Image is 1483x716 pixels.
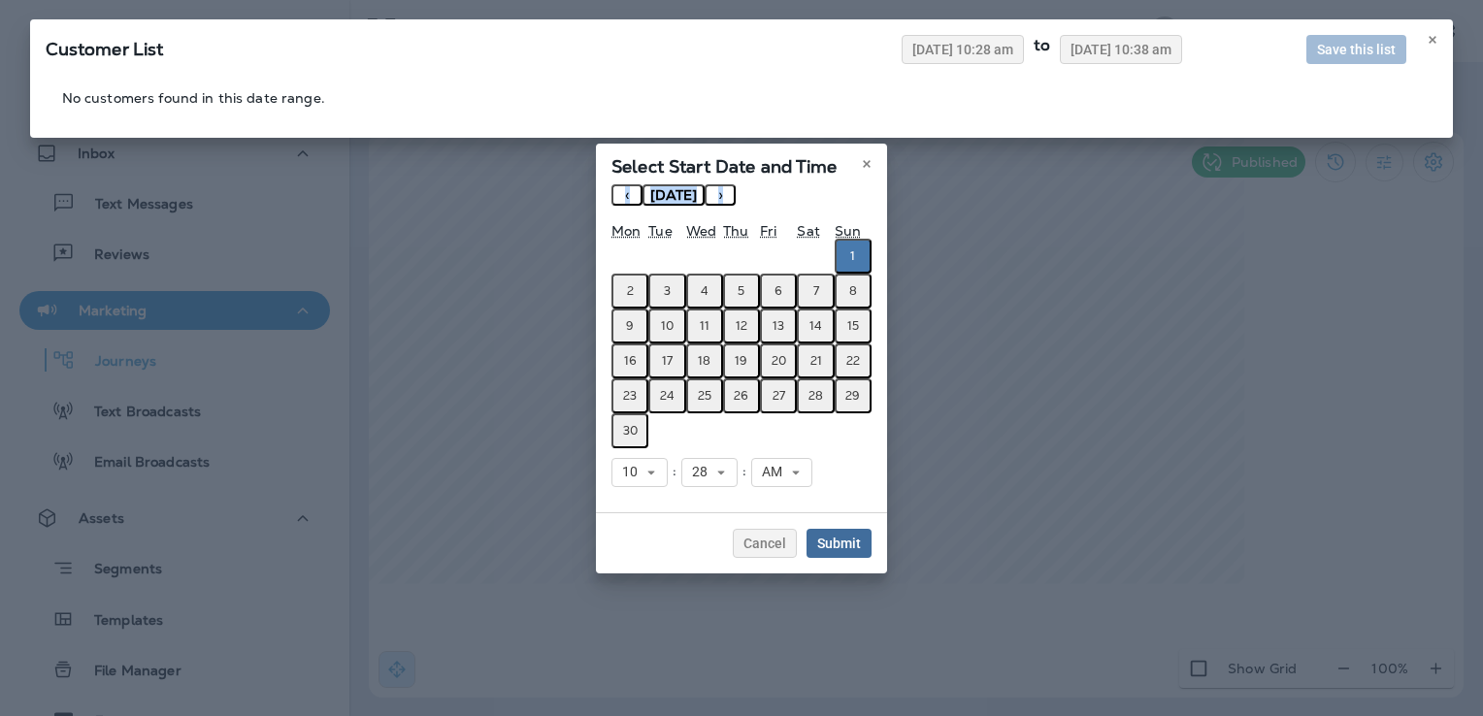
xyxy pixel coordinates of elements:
[622,464,645,480] span: 10
[611,309,648,343] button: June 9, 2025
[723,309,760,343] button: June 12, 2025
[846,353,860,369] abbr: June 22, 2025
[738,458,751,487] div: :
[623,388,637,404] abbr: June 23, 2025
[835,378,872,413] button: June 29, 2025
[738,283,744,299] abbr: June 5, 2025
[773,318,784,334] abbr: June 13, 2025
[733,529,797,558] button: Cancel
[611,343,648,378] button: June 16, 2025
[774,283,782,299] abbr: June 6, 2025
[623,423,638,439] abbr: June 30, 2025
[686,274,723,309] button: June 4, 2025
[611,413,648,448] button: June 30, 2025
[668,458,681,487] div: :
[760,343,797,378] button: June 20, 2025
[698,388,711,404] abbr: June 25, 2025
[660,388,675,404] abbr: June 24, 2025
[686,378,723,413] button: June 25, 2025
[723,343,760,378] button: June 19, 2025
[700,318,709,334] abbr: June 11, 2025
[701,283,709,299] abbr: June 4, 2025
[835,222,861,240] abbr: Sunday
[850,248,855,264] abbr: June 1, 2025
[611,274,648,309] button: June 2, 2025
[808,388,823,404] abbr: June 28, 2025
[845,388,860,404] abbr: June 29, 2025
[847,318,859,334] abbr: June 15, 2025
[743,537,786,550] span: Cancel
[692,464,715,480] span: 28
[760,274,797,309] button: June 6, 2025
[648,309,685,343] button: June 10, 2025
[762,464,790,480] span: AM
[611,184,643,206] button: ‹
[835,274,872,309] button: June 8, 2025
[611,458,668,487] button: 10
[648,378,685,413] button: June 24, 2025
[648,343,685,378] button: June 17, 2025
[809,318,822,334] abbr: June 14, 2025
[751,458,812,487] button: AM
[627,283,634,299] abbr: June 2, 2025
[596,144,887,184] div: Select Start Date and Time
[760,309,797,343] button: June 13, 2025
[698,353,710,369] abbr: June 18, 2025
[773,388,785,404] abbr: June 27, 2025
[686,222,716,240] abbr: Wednesday
[760,222,776,240] abbr: Friday
[735,353,747,369] abbr: June 19, 2025
[849,283,857,299] abbr: June 8, 2025
[611,222,641,240] abbr: Monday
[810,353,822,369] abbr: June 21, 2025
[835,309,872,343] button: June 15, 2025
[736,318,747,334] abbr: June 12, 2025
[643,184,705,206] button: [DATE]
[835,239,872,274] button: June 1, 2025
[760,378,797,413] button: June 27, 2025
[813,283,819,299] abbr: June 7, 2025
[797,343,834,378] button: June 21, 2025
[650,186,697,204] span: [DATE]
[661,318,674,334] abbr: June 10, 2025
[624,353,637,369] abbr: June 16, 2025
[686,309,723,343] button: June 11, 2025
[734,388,748,404] abbr: June 26, 2025
[611,378,648,413] button: June 23, 2025
[797,378,834,413] button: June 28, 2025
[797,274,834,309] button: June 7, 2025
[835,343,872,378] button: June 22, 2025
[817,537,861,550] span: Submit
[648,222,672,240] abbr: Tuesday
[626,318,634,334] abbr: June 9, 2025
[723,222,748,240] abbr: Thursday
[797,309,834,343] button: June 14, 2025
[664,283,671,299] abbr: June 3, 2025
[705,184,736,206] button: ›
[723,274,760,309] button: June 5, 2025
[648,274,685,309] button: June 3, 2025
[772,353,786,369] abbr: June 20, 2025
[723,378,760,413] button: June 26, 2025
[797,222,819,240] abbr: Saturday
[807,529,872,558] button: Submit
[686,343,723,378] button: June 18, 2025
[662,353,673,369] abbr: June 17, 2025
[681,458,738,487] button: 28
